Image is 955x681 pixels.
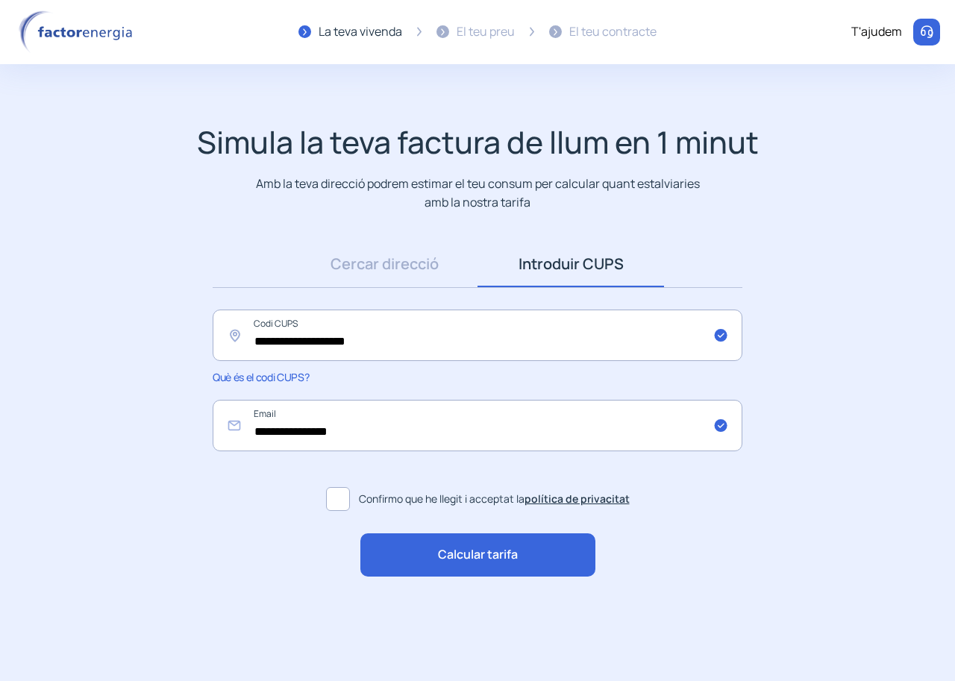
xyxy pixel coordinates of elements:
[359,491,630,507] span: Confirmo que he llegit i acceptat la
[477,241,664,287] a: Introduir CUPS
[851,22,902,42] div: T'ajudem
[213,370,309,384] span: Què és el codi CUPS?
[457,22,515,42] div: El teu preu
[569,22,657,42] div: El teu contracte
[15,10,142,54] img: logo factor
[438,545,518,565] span: Calcular tarifa
[525,492,630,506] a: política de privacitat
[253,175,703,211] p: Amb la teva direcció podrem estimar el teu consum per calcular quant estalviaries amb la nostra t...
[319,22,402,42] div: La teva vivenda
[291,241,477,287] a: Cercar direcció
[197,124,759,160] h1: Simula la teva factura de llum en 1 minut
[919,25,934,40] img: llamar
